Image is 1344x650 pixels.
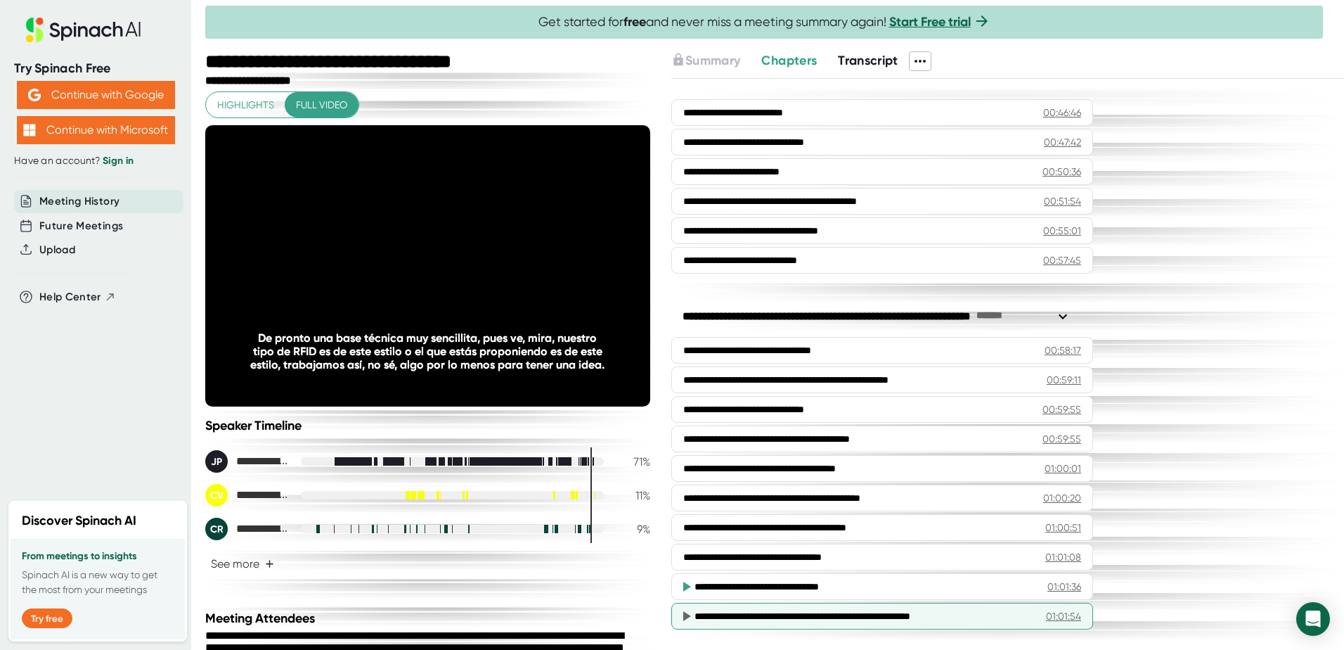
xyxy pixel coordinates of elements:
span: Summary [685,53,740,68]
span: Transcript [838,53,898,68]
button: Highlights [206,92,285,118]
div: De pronto una base técnica muy sencillita, pues ve, mira, nuestro tipo de RFID es de este estilo ... [250,331,605,371]
div: 01:00:20 [1043,491,1081,505]
div: CO César Augusto Mejía Valencia [205,484,290,506]
button: Full video [285,92,358,118]
span: Full video [296,96,347,114]
span: + [265,559,274,570]
a: Start Free trial [889,14,971,30]
span: Chapters [761,53,817,68]
div: 01:01:54 [1046,609,1081,623]
div: 01:01:36 [1047,580,1081,594]
div: 00:46:46 [1043,106,1081,120]
div: JP [205,450,228,473]
div: 00:59:55 [1042,432,1081,446]
button: Help Center [39,289,116,305]
p: Spinach AI is a new way to get the most from your meetings [22,568,174,597]
b: free [623,14,646,30]
div: Have an account? [14,155,177,167]
div: CR [205,518,228,540]
div: Try Spinach Free [14,60,177,77]
button: Chapters [761,51,817,70]
div: 9 % [615,523,650,536]
div: 00:47:42 [1044,135,1081,149]
img: Aehbyd4JwY73AAAAAElFTkSuQmCC [28,89,41,101]
span: Highlights [217,96,274,114]
div: 00:57:45 [1043,253,1081,267]
h3: From meetings to insights [22,551,174,562]
div: 01:01:08 [1045,550,1081,564]
div: Open Intercom Messenger [1296,602,1330,636]
button: Try free [22,608,72,628]
div: 11 % [615,489,650,502]
div: CO Federico Restrepo [205,518,290,540]
div: Meeting Attendees [205,611,654,626]
div: Speaker Timeline [205,418,650,433]
div: 71 % [615,455,650,469]
div: 00:55:01 [1043,224,1081,238]
button: Transcript [838,51,898,70]
span: Help Center [39,289,101,305]
div: 00:59:11 [1047,373,1081,387]
div: 01:00:01 [1045,461,1081,476]
div: 01:00:51 [1045,521,1081,535]
a: Sign in [103,155,134,167]
div: Julian Penagos [205,450,290,473]
button: Continue with Microsoft [17,116,175,144]
span: Get started for and never miss a meeting summary again! [538,14,990,30]
h2: Discover Spinach AI [22,511,136,530]
button: Continue with Google [17,81,175,109]
div: 00:59:55 [1042,402,1081,416]
div: 00:58:17 [1045,343,1081,357]
button: Meeting History [39,193,119,210]
button: Upload [39,242,75,258]
div: 00:51:54 [1044,194,1081,208]
button: Summary [671,51,740,70]
button: Future Meetings [39,218,123,234]
div: CV [205,484,228,506]
button: See more+ [205,552,280,576]
div: Upgrade to access [671,51,761,71]
div: 00:50:36 [1042,165,1081,179]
